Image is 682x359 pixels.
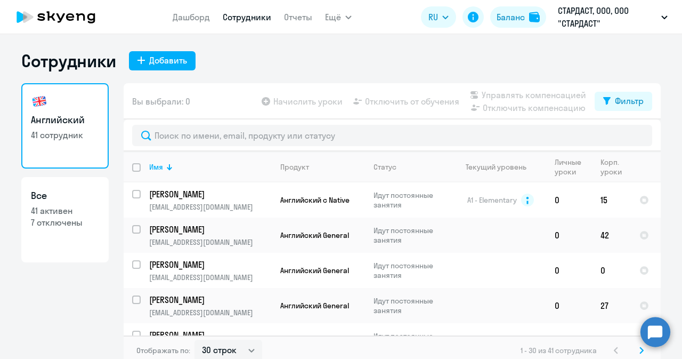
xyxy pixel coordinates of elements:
[136,346,190,355] span: Отображать по:
[280,230,349,240] span: Английский General
[149,308,271,317] p: [EMAIL_ADDRESS][DOMAIN_NAME]
[280,162,309,172] div: Продукт
[129,51,196,70] button: Добавить
[31,205,99,217] p: 41 активен
[149,54,187,67] div: Добавить
[280,266,349,275] span: Английский General
[149,294,271,306] a: [PERSON_NAME]
[31,217,99,228] p: 7 отключены
[325,11,341,23] span: Ещё
[31,189,99,203] h3: Все
[374,190,446,210] p: Идут постоянные занятия
[553,4,673,30] button: СТАРДАСТ, ООО, ООО "СТАРДАСТ"
[149,224,270,235] p: [PERSON_NAME]
[21,177,109,262] a: Все41 активен7 отключены
[546,288,592,323] td: 0
[21,50,116,71] h1: Сотрудники
[467,195,517,205] span: A1 - Elementary
[456,162,546,172] div: Текущий уровень
[21,83,109,169] a: Английский41 сотрудник
[546,323,592,358] td: 0
[149,294,270,306] p: [PERSON_NAME]
[546,253,592,288] td: 0
[592,288,631,323] td: 27
[374,226,446,245] p: Идут постоянные занятия
[223,12,271,22] a: Сотрудники
[31,93,48,110] img: english
[132,125,652,146] input: Поиск по имени, email, продукту или статусу
[173,12,210,22] a: Дашборд
[149,188,271,200] a: [PERSON_NAME]
[546,218,592,253] td: 0
[149,162,163,172] div: Имя
[497,11,525,23] div: Баланс
[592,218,631,253] td: 42
[466,162,526,172] div: Текущий уровень
[284,12,312,22] a: Отчеты
[149,259,270,270] p: [PERSON_NAME]
[149,329,271,341] a: [PERSON_NAME]
[325,6,352,28] button: Ещё
[149,259,271,270] a: [PERSON_NAME]
[280,195,350,205] span: Английский с Native
[600,157,630,177] div: Корп. уроки
[31,129,99,141] p: 41 сотрудник
[374,331,446,350] p: Идут постоянные занятия
[546,182,592,218] td: 0
[592,323,631,358] td: 30
[132,95,190,108] span: Вы выбрали: 0
[149,273,271,282] p: [EMAIL_ADDRESS][DOMAIN_NAME]
[421,6,456,28] button: RU
[490,6,546,28] button: Балансbalance
[149,237,271,247] p: [EMAIL_ADDRESS][DOMAIN_NAME]
[374,162,396,172] div: Статус
[592,253,631,288] td: 0
[428,11,438,23] span: RU
[374,296,446,315] p: Идут постоянные занятия
[595,92,652,111] button: Фильтр
[149,162,271,172] div: Имя
[149,188,270,200] p: [PERSON_NAME]
[555,157,591,177] div: Личные уроки
[558,4,657,30] p: СТАРДАСТ, ООО, ООО "СТАРДАСТ"
[149,224,271,235] a: [PERSON_NAME]
[592,182,631,218] td: 15
[374,261,446,280] p: Идут постоянные занятия
[521,346,597,355] span: 1 - 30 из 41 сотрудника
[31,113,99,127] h3: Английский
[149,329,270,341] p: [PERSON_NAME]
[615,94,644,107] div: Фильтр
[280,301,349,310] span: Английский General
[149,202,271,212] p: [EMAIL_ADDRESS][DOMAIN_NAME]
[529,12,540,22] img: balance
